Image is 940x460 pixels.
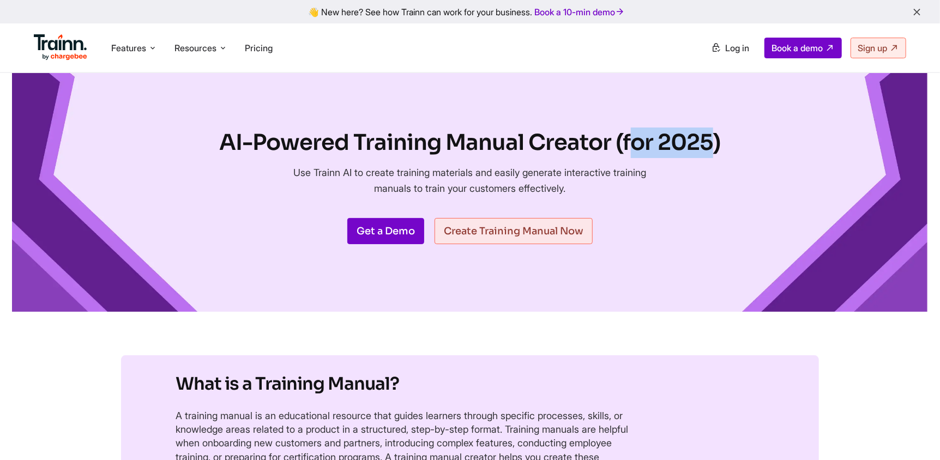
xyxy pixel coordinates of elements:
div: 👋 New here? See how Trainn can work for your business. [7,7,933,17]
span: Log in [725,43,749,53]
a: Book a demo [764,38,842,58]
h2: What is a Training Manual? [176,373,764,396]
a: Pricing [245,43,273,53]
a: Sign up [851,38,906,58]
span: Features [111,42,146,54]
a: Get a Demo [347,218,424,244]
span: Sign up [858,43,887,53]
span: Resources [174,42,216,54]
h1: AI-Powered Training Manual Creator (for 2025) [220,128,721,158]
p: Use Trainn AI to create training materials and easily generate interactive training manuals to tr... [287,165,653,196]
a: Book a 10-min demo [533,4,628,20]
span: Book a demo [772,43,823,53]
iframe: Chat Widget [885,408,940,460]
img: Trainn Logo [34,34,87,60]
a: Create Training Manual Now [435,218,593,244]
a: Log in [704,38,756,58]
